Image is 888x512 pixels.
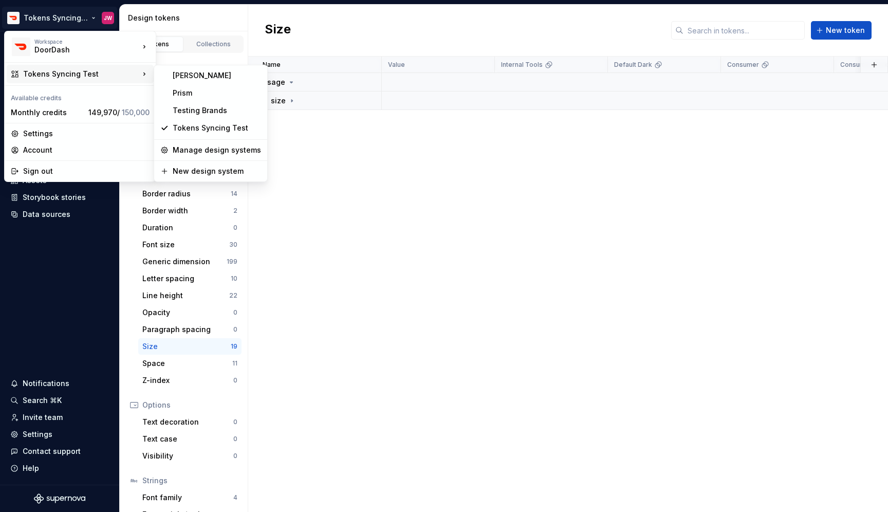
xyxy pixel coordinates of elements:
[173,70,261,81] div: [PERSON_NAME]
[12,38,30,56] img: bd52d190-91a7-4889-9e90-eccda45865b1.png
[173,88,261,98] div: Prism
[88,108,150,117] span: 149,970 /
[11,107,84,118] div: Monthly credits
[23,69,139,79] div: Tokens Syncing Test
[34,39,139,45] div: Workspace
[122,108,150,117] span: 150,000
[34,45,122,55] div: DoorDash
[23,129,150,139] div: Settings
[7,88,154,104] div: Available credits
[173,123,261,133] div: Tokens Syncing Test
[23,145,150,155] div: Account
[173,166,261,176] div: New design system
[173,105,261,116] div: Testing Brands
[23,166,150,176] div: Sign out
[173,145,261,155] div: Manage design systems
